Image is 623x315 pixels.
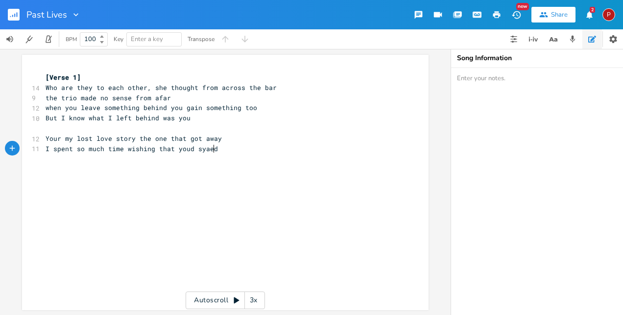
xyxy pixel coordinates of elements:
[131,35,163,44] span: Enter a key
[551,10,568,19] div: Share
[602,8,615,21] div: popscastle
[516,3,529,10] div: New
[114,36,123,42] div: Key
[46,93,171,102] span: the trio made no sense from afar
[46,144,218,153] span: I spent so much time wishing that youd syaed
[46,103,257,112] span: when you leave something behind you gain something too
[188,36,215,42] div: Transpose
[46,134,222,143] span: Your my lost love story the one that got away
[590,7,595,13] div: 2
[26,10,67,19] span: Past Lives
[46,73,81,82] span: [Verse 1]
[506,6,526,23] button: New
[46,83,277,92] span: Who are they to each other, she thought from across the bar
[531,7,575,22] button: Share
[602,3,615,26] button: P
[186,292,265,309] div: Autoscroll
[46,113,191,122] span: But I know what I left behind was you
[66,37,77,42] div: BPM
[579,6,599,23] button: 2
[245,292,263,309] div: 3x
